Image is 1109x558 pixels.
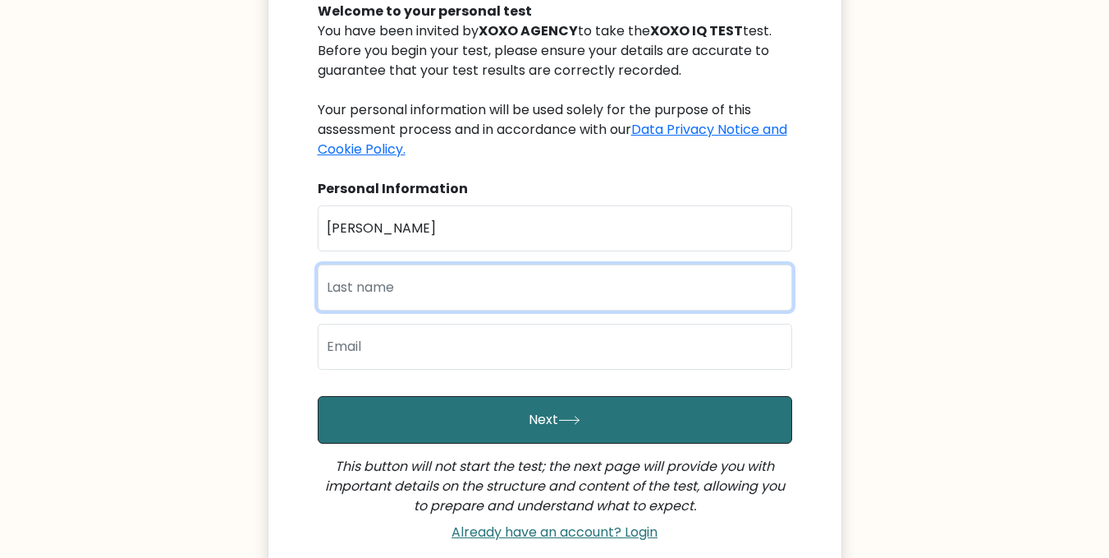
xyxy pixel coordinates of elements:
[318,2,792,21] div: Welcome to your personal test
[318,179,792,199] div: Personal Information
[318,21,792,159] div: You have been invited by to take the test. Before you begin your test, please ensure your details...
[318,324,792,370] input: Email
[318,120,787,159] a: Data Privacy Notice and Cookie Policy.
[325,457,785,515] i: This button will not start the test; the next page will provide you with important details on the...
[318,396,792,444] button: Next
[318,265,792,311] input: Last name
[445,523,664,542] a: Already have an account? Login
[650,21,743,40] b: XOXO IQ TEST
[479,21,578,40] b: XOXO AGENCY
[318,205,792,251] input: First name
